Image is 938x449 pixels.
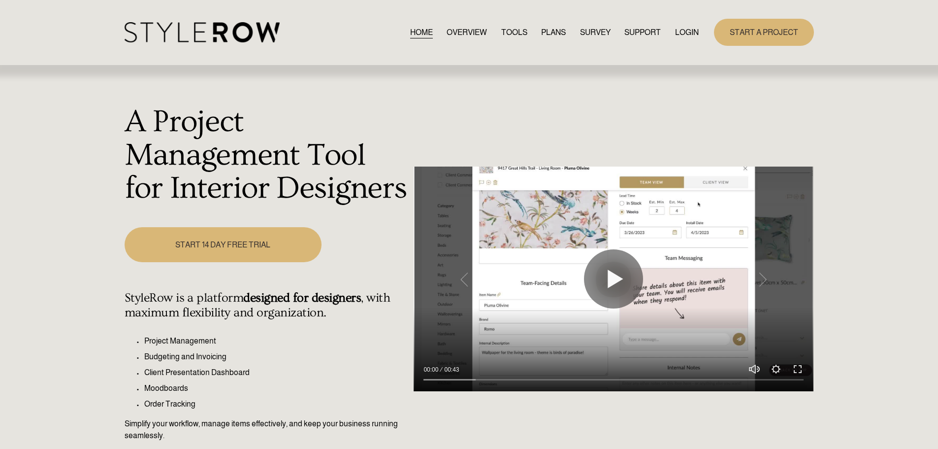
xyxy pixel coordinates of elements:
[410,26,433,39] a: HOME
[144,367,409,379] p: Client Presentation Dashboard
[580,26,611,39] a: SURVEY
[125,291,409,320] h4: StyleRow is a platform , with maximum flexibility and organization.
[501,26,527,39] a: TOOLS
[423,365,441,375] div: Current time
[624,27,661,38] span: SUPPORT
[144,382,409,394] p: Moodboards
[144,335,409,347] p: Project Management
[447,26,487,39] a: OVERVIEW
[714,19,814,46] a: START A PROJECT
[441,365,461,375] div: Duration
[144,398,409,410] p: Order Tracking
[125,227,322,262] a: START 14 DAY FREE TRIAL
[125,105,409,206] h1: A Project Management Tool for Interior Designers
[584,249,643,309] button: Play
[243,291,361,305] strong: designed for designers
[125,22,280,42] img: StyleRow
[125,418,409,442] p: Simplify your workflow, manage items effectively, and keep your business running seamlessly.
[675,26,699,39] a: LOGIN
[541,26,566,39] a: PLANS
[423,377,804,383] input: Seek
[624,26,661,39] a: folder dropdown
[144,351,409,363] p: Budgeting and Invoicing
